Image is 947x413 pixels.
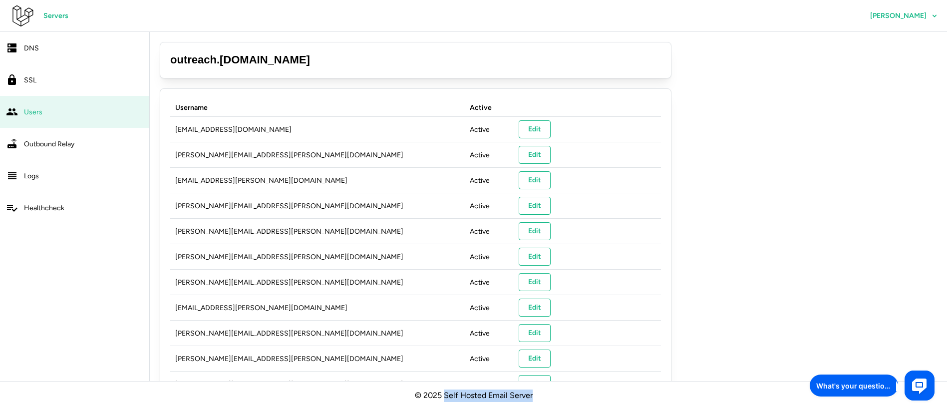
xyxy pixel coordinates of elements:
td: Active [465,321,514,346]
button: Edit [519,299,551,317]
span: Edit [528,350,541,367]
button: Edit [519,248,551,266]
span: Edit [528,299,541,316]
span: Edit [528,248,541,265]
button: Edit [519,375,551,393]
span: [PERSON_NAME] [870,12,927,19]
span: Edit [528,223,541,240]
th: Active [465,99,514,117]
span: Edit [528,197,541,214]
td: [PERSON_NAME][EMAIL_ADDRESS][PERSON_NAME][DOMAIN_NAME] [170,346,465,372]
td: [PERSON_NAME][EMAIL_ADDRESS][PERSON_NAME][DOMAIN_NAME] [170,270,465,295]
td: Active [465,142,514,168]
td: Active [465,270,514,295]
td: Active [465,193,514,219]
span: Edit [528,274,541,291]
span: Edit [528,121,541,138]
td: [EMAIL_ADDRESS][DOMAIN_NAME] [170,117,465,142]
button: Edit [519,324,551,342]
td: Active [465,295,514,321]
span: Servers [43,7,68,24]
td: [EMAIL_ADDRESS][PERSON_NAME][DOMAIN_NAME] [170,295,465,321]
a: Servers [34,7,78,25]
td: Active [465,168,514,193]
iframe: HelpCrunch [807,368,937,403]
span: SSL [24,76,36,84]
span: Edit [528,172,541,189]
td: [PERSON_NAME][EMAIL_ADDRESS][PERSON_NAME][DOMAIN_NAME] [170,219,465,244]
span: DNS [24,44,39,52]
span: Healthcheck [24,204,64,212]
button: [PERSON_NAME] [861,7,947,25]
td: Active [465,372,514,397]
button: Edit [519,350,551,368]
button: Edit [519,120,551,138]
td: [PERSON_NAME][EMAIL_ADDRESS][PERSON_NAME][DOMAIN_NAME] [170,321,465,346]
button: Edit [519,146,551,164]
td: [PERSON_NAME][EMAIL_ADDRESS][PERSON_NAME][DOMAIN_NAME] [170,193,465,219]
span: Outbound Relay [24,140,74,148]
h3: outreach . [DOMAIN_NAME] [170,52,661,68]
span: Edit [528,146,541,163]
td: [PERSON_NAME][EMAIL_ADDRESS][PERSON_NAME][DOMAIN_NAME] [170,244,465,270]
button: Edit [519,171,551,189]
span: Edit [528,376,541,393]
span: Edit [528,325,541,342]
span: Logs [24,172,39,180]
span: Users [24,108,42,116]
td: [PERSON_NAME][EMAIL_ADDRESS][PERSON_NAME][DOMAIN_NAME] [170,372,465,397]
td: Active [465,219,514,244]
button: Edit [519,273,551,291]
td: Active [465,346,514,372]
td: [EMAIL_ADDRESS][PERSON_NAME][DOMAIN_NAME] [170,168,465,193]
button: Edit [519,197,551,215]
th: Username [170,99,465,117]
button: Edit [519,222,551,240]
td: Active [465,117,514,142]
td: [PERSON_NAME][EMAIL_ADDRESS][PERSON_NAME][DOMAIN_NAME] [170,142,465,168]
td: Active [465,244,514,270]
